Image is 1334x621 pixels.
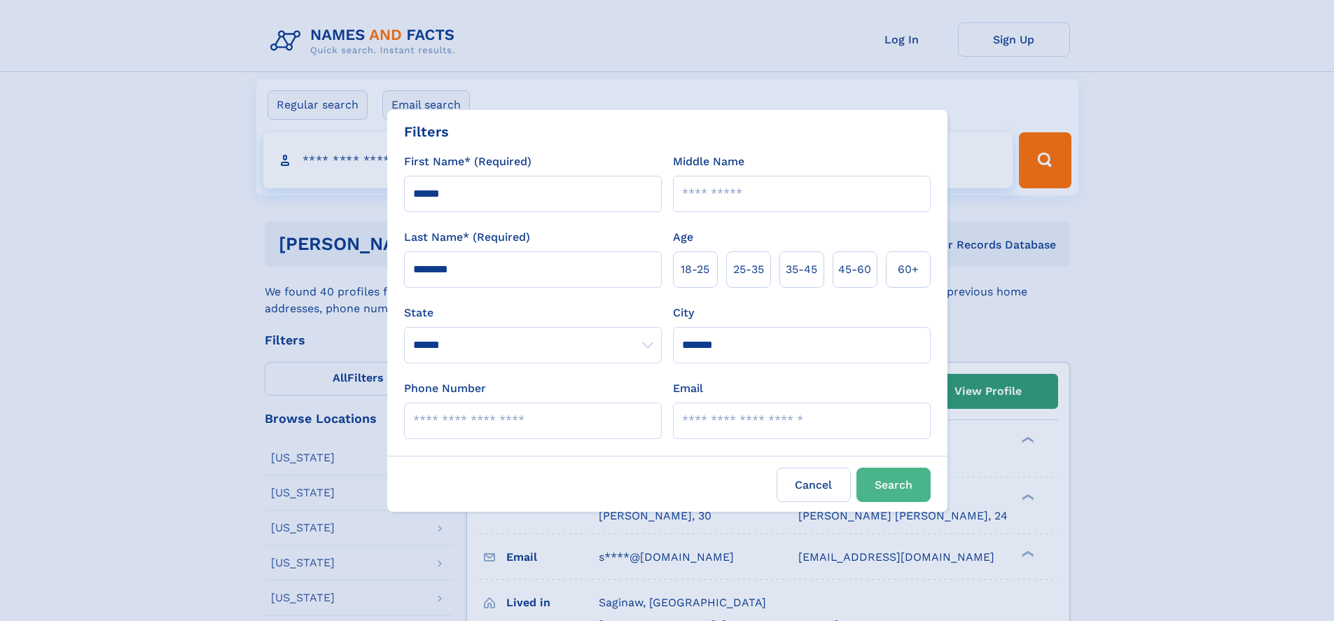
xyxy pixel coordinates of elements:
[681,261,709,278] span: 18‑25
[404,121,449,142] div: Filters
[786,261,817,278] span: 35‑45
[733,261,764,278] span: 25‑35
[404,380,486,397] label: Phone Number
[404,153,531,170] label: First Name* (Required)
[404,305,662,321] label: State
[673,380,703,397] label: Email
[673,153,744,170] label: Middle Name
[856,468,931,502] button: Search
[777,468,851,502] label: Cancel
[673,305,694,321] label: City
[673,229,693,246] label: Age
[838,261,871,278] span: 45‑60
[898,261,919,278] span: 60+
[404,229,530,246] label: Last Name* (Required)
